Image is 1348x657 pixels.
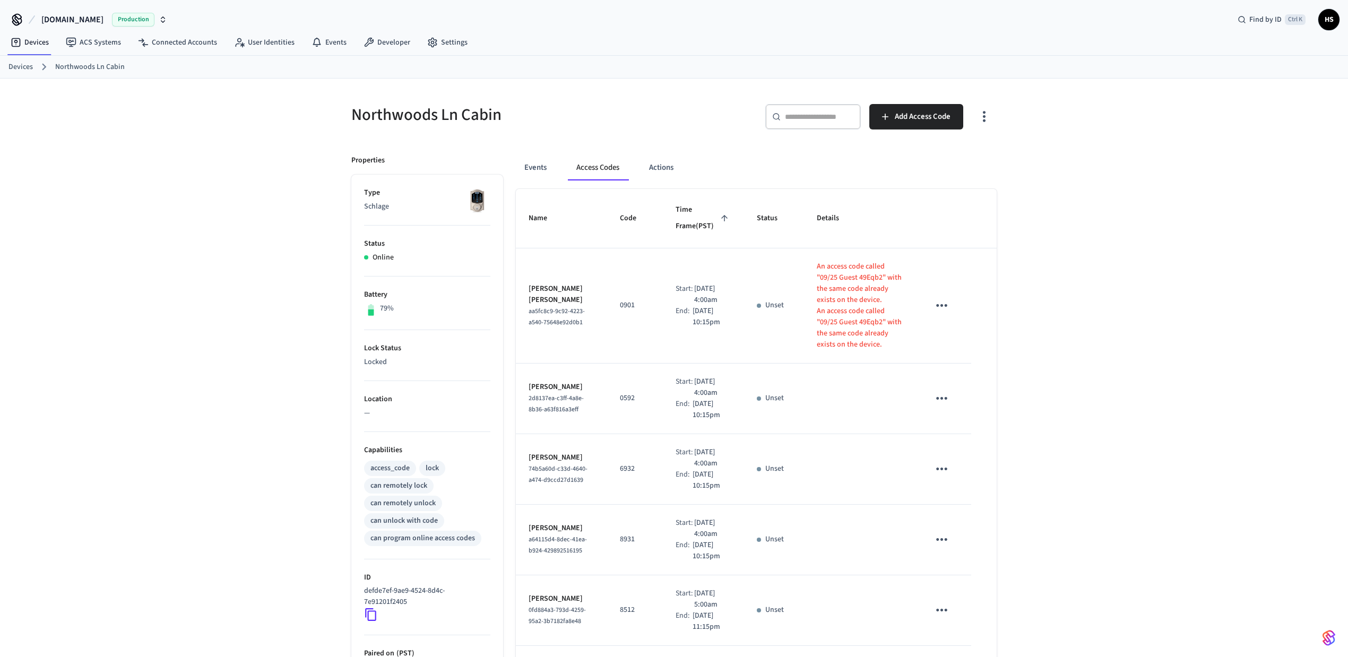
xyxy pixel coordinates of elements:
[765,604,784,616] p: Unset
[516,155,997,180] div: ant example
[303,33,355,52] a: Events
[529,307,585,327] span: aa5fc8c9-9c92-4223-a540-75648e92d0b1
[112,13,154,27] span: Production
[529,606,586,626] span: 0fd884a3-793d-4259-95a2-3b7182fa8e48
[693,399,731,421] p: [DATE] 10:15pm
[370,515,438,526] div: can unlock with code
[676,202,731,235] span: Time Frame(PST)
[529,382,594,393] p: [PERSON_NAME]
[370,498,436,509] div: can remotely unlock
[2,33,57,52] a: Devices
[676,588,694,610] div: Start:
[464,187,490,214] img: Schlage Sense Smart Deadbolt with Camelot Trim, Front
[370,533,475,544] div: can program online access codes
[364,357,490,368] p: Locked
[693,540,731,562] p: [DATE] 10:15pm
[817,210,853,227] span: Details
[129,33,226,52] a: Connected Accounts
[8,62,33,73] a: Devices
[757,210,791,227] span: Status
[620,604,650,616] p: 8512
[1319,10,1338,29] span: HS
[765,534,784,545] p: Unset
[41,13,103,26] span: [DOMAIN_NAME]
[869,104,963,129] button: Add Access Code
[373,252,394,263] p: Online
[226,33,303,52] a: User Identities
[676,540,693,562] div: End:
[1323,629,1335,646] img: SeamLogoGradient.69752ec5.svg
[426,463,439,474] div: lock
[676,447,694,469] div: Start:
[529,535,587,555] span: a64115d4-8dec-41ea-b924-429892516195
[765,463,784,474] p: Unset
[364,201,490,212] p: Schlage
[817,261,903,306] p: An access code called "09/25 Guest 49Eqb2" with the same code already exists on the device.
[693,306,731,328] p: [DATE] 10:15pm
[1285,14,1306,25] span: Ctrl K
[676,376,694,399] div: Start:
[370,480,427,491] div: can remotely lock
[529,452,594,463] p: [PERSON_NAME]
[620,463,650,474] p: 6932
[676,283,694,306] div: Start:
[676,610,693,633] div: End:
[641,155,682,180] button: Actions
[364,572,490,583] p: ID
[529,593,594,604] p: [PERSON_NAME]
[516,155,555,180] button: Events
[620,300,650,311] p: 0901
[364,585,486,608] p: defde7ef-9ae9-4524-8d4c-7e91201f2405
[817,306,903,350] p: An access code called "09/25 Guest 49Eqb2" with the same code already exists on the device.
[351,155,385,166] p: Properties
[529,210,561,227] span: Name
[620,210,650,227] span: Code
[355,33,419,52] a: Developer
[55,62,125,73] a: Northwoods Ln Cabin
[765,300,784,311] p: Unset
[529,464,587,485] span: 74b5a60d-c33d-4640-a474-d9ccd27d1639
[676,399,693,421] div: End:
[364,343,490,354] p: Lock Status
[895,110,950,124] span: Add Access Code
[676,306,693,328] div: End:
[351,104,668,126] h5: Northwoods Ln Cabin
[364,238,490,249] p: Status
[620,534,650,545] p: 8931
[568,155,628,180] button: Access Codes
[57,33,129,52] a: ACS Systems
[693,610,731,633] p: [DATE] 11:15pm
[529,394,584,414] span: 2d8137ea-c3ff-4a8e-8b36-a63f816a3eff
[694,283,732,306] p: [DATE] 4:00am
[364,394,490,405] p: Location
[370,463,410,474] div: access_code
[694,588,732,610] p: [DATE] 5:00am
[364,445,490,456] p: Capabilities
[529,283,594,306] p: [PERSON_NAME] [PERSON_NAME]
[694,517,732,540] p: [DATE] 4:00am
[694,447,732,469] p: [DATE] 4:00am
[694,376,732,399] p: [DATE] 4:00am
[693,469,731,491] p: [DATE] 10:15pm
[529,523,594,534] p: [PERSON_NAME]
[419,33,476,52] a: Settings
[364,289,490,300] p: Battery
[676,517,694,540] div: Start:
[1318,9,1340,30] button: HS
[364,187,490,198] p: Type
[380,303,394,314] p: 79%
[620,393,650,404] p: 0592
[364,408,490,419] p: —
[1229,10,1314,29] div: Find by IDCtrl K
[1249,14,1282,25] span: Find by ID
[676,469,693,491] div: End:
[765,393,784,404] p: Unset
